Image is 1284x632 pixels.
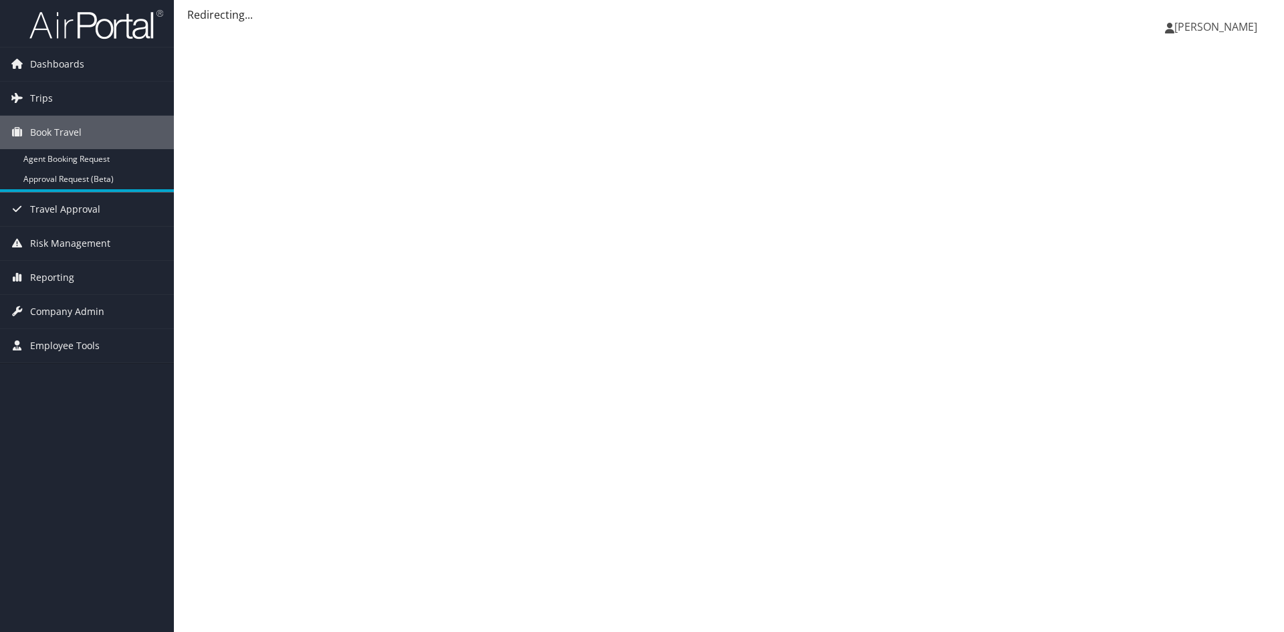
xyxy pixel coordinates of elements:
div: Redirecting... [187,7,1271,23]
a: [PERSON_NAME] [1165,7,1271,47]
span: Employee Tools [30,329,100,362]
span: Dashboards [30,47,84,81]
span: Reporting [30,261,74,294]
span: [PERSON_NAME] [1174,19,1257,34]
span: Company Admin [30,295,104,328]
span: Trips [30,82,53,115]
span: Travel Approval [30,193,100,226]
span: Risk Management [30,227,110,260]
img: airportal-logo.png [29,9,163,40]
span: Book Travel [30,116,82,149]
